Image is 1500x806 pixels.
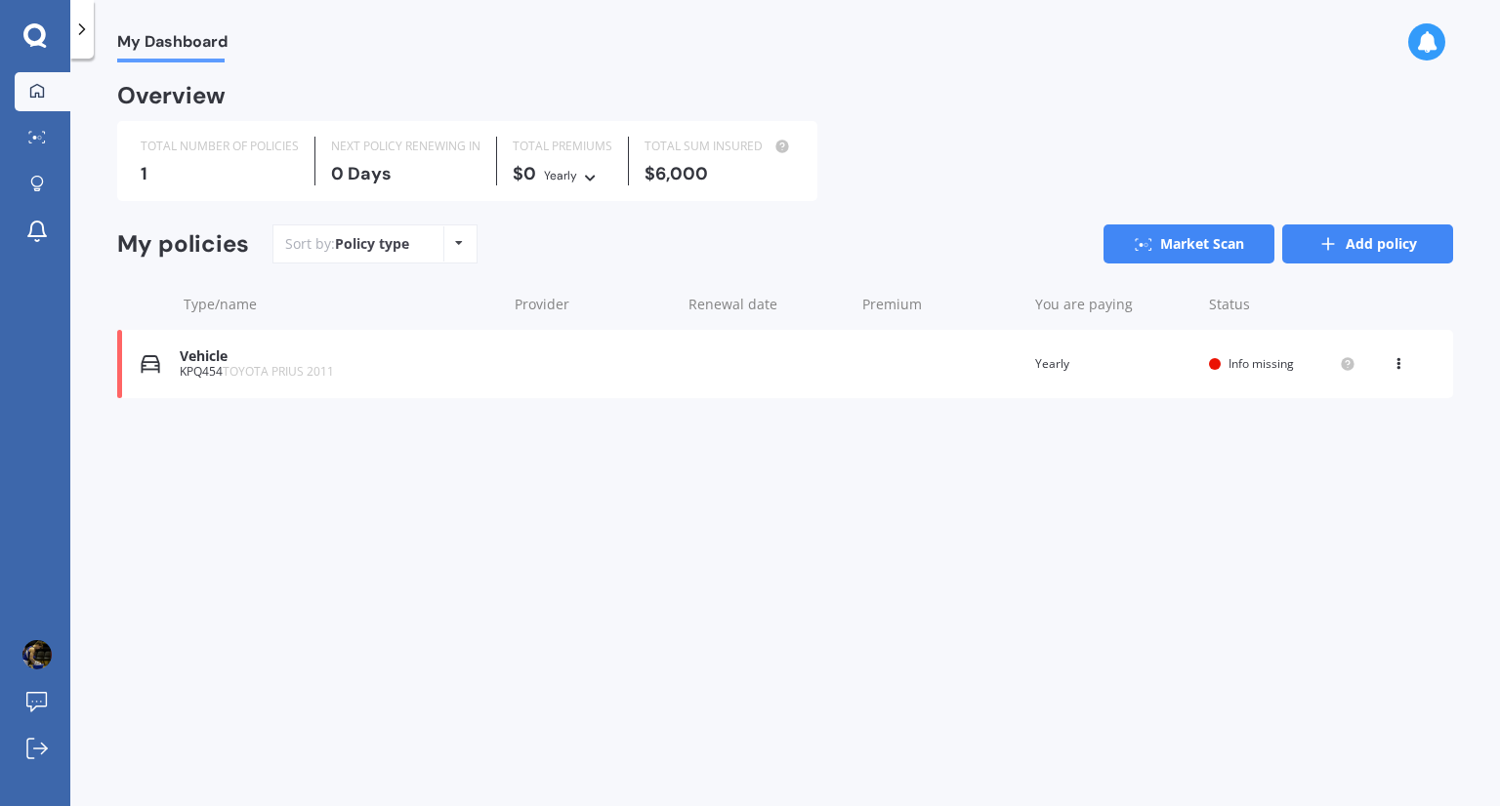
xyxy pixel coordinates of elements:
[1104,224,1274,263] a: Market Scan
[1282,224,1453,263] a: Add policy
[141,354,160,374] img: Vehicle
[141,164,299,183] div: 1
[285,234,409,254] div: Sort by:
[331,164,480,183] div: 0 Days
[515,295,673,314] div: Provider
[862,295,1021,314] div: Premium
[688,295,847,314] div: Renewal date
[180,348,497,365] div: Vehicle
[141,137,299,156] div: TOTAL NUMBER OF POLICIES
[1209,295,1355,314] div: Status
[544,166,577,185] div: Yearly
[117,86,226,105] div: Overview
[331,137,480,156] div: NEXT POLICY RENEWING IN
[645,164,794,183] div: $6,000
[22,640,52,669] img: ACg8ocJYe1clHsW7ScwJS_p3eNUxII2AG4DiHfvX_ATGbQB3uV4Qt2kZ=s96-c
[1229,355,1294,372] span: Info missing
[513,137,612,156] div: TOTAL PREMIUMS
[117,230,249,259] div: My policies
[513,164,612,185] div: $0
[1035,295,1193,314] div: You are paying
[1035,354,1193,374] div: Yearly
[335,234,409,254] div: Policy type
[180,365,497,379] div: KPQ454
[645,137,794,156] div: TOTAL SUM INSURED
[117,32,228,59] span: My Dashboard
[223,363,334,380] span: TOYOTA PRIUS 2011
[184,295,499,314] div: Type/name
